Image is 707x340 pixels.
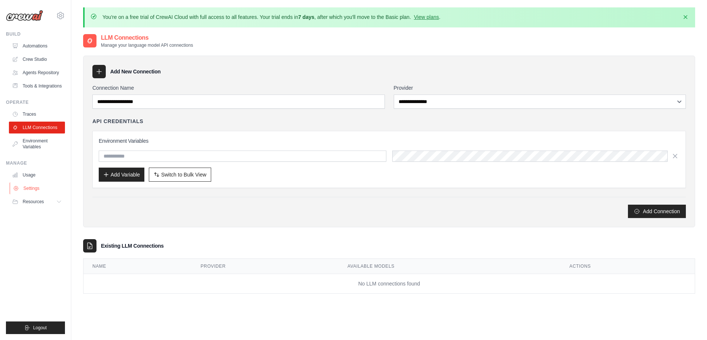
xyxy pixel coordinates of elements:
a: Traces [9,108,65,120]
span: Logout [33,325,47,331]
h3: Environment Variables [99,137,680,145]
strong: 7 days [298,14,314,20]
a: Usage [9,169,65,181]
h3: Add New Connection [110,68,161,75]
a: Settings [10,182,66,194]
button: Add Variable [99,168,144,182]
button: Logout [6,321,65,334]
span: Resources [23,199,44,205]
h4: API Credentials [92,118,143,125]
div: Operate [6,99,65,105]
button: Resources [9,196,65,208]
p: Manage your language model API connections [101,42,193,48]
th: Name [84,259,192,274]
th: Available Models [338,259,560,274]
th: Provider [192,259,339,274]
a: Automations [9,40,65,52]
h3: Existing LLM Connections [101,242,164,250]
a: LLM Connections [9,122,65,133]
div: Manage [6,160,65,166]
p: You're on a free trial of CrewAI Cloud with full access to all features. Your trial ends in , aft... [102,13,441,21]
div: Build [6,31,65,37]
h2: LLM Connections [101,33,193,42]
img: Logo [6,10,43,21]
span: Switch to Bulk View [161,171,206,178]
th: Actions [560,259,695,274]
a: Agents Repository [9,67,65,79]
a: Environment Variables [9,135,65,153]
button: Add Connection [628,205,686,218]
button: Switch to Bulk View [149,168,211,182]
td: No LLM connections found [84,274,695,294]
label: Provider [394,84,686,92]
label: Connection Name [92,84,385,92]
a: View plans [414,14,439,20]
a: Crew Studio [9,53,65,65]
a: Tools & Integrations [9,80,65,92]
